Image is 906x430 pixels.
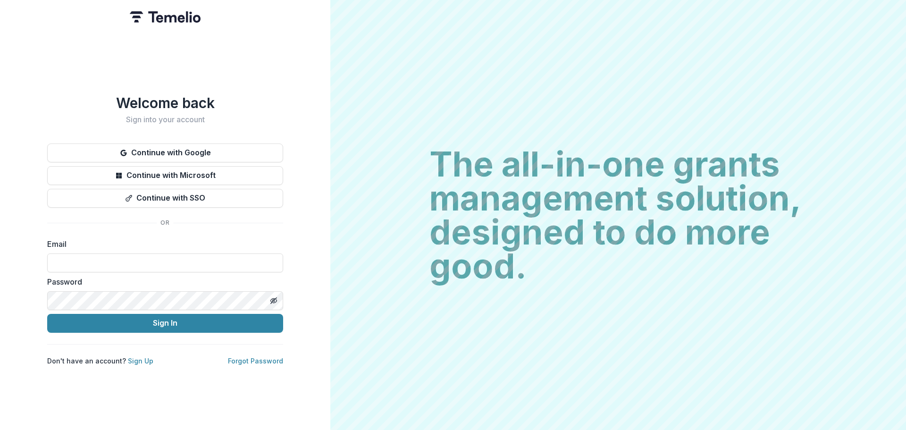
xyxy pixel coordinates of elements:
button: Sign In [47,314,283,333]
button: Continue with Microsoft [47,166,283,185]
button: Continue with Google [47,143,283,162]
h2: Sign into your account [47,115,283,124]
a: Forgot Password [228,357,283,365]
p: Don't have an account? [47,356,153,366]
a: Sign Up [128,357,153,365]
label: Password [47,276,277,287]
label: Email [47,238,277,250]
button: Toggle password visibility [266,293,281,308]
img: Temelio [130,11,201,23]
h1: Welcome back [47,94,283,111]
button: Continue with SSO [47,189,283,208]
